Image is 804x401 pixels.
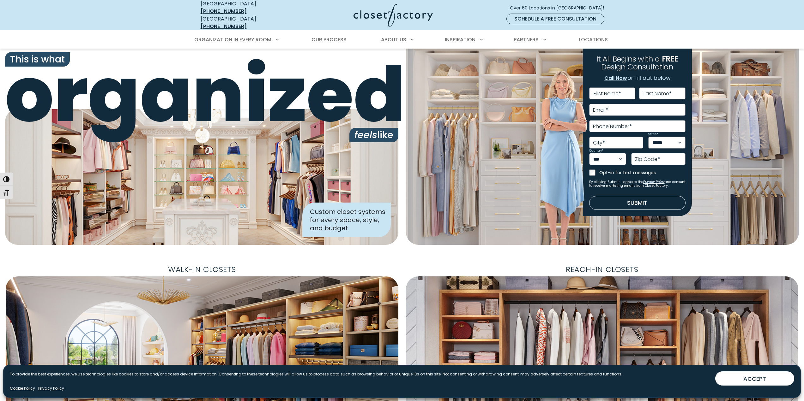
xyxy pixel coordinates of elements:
a: Cookie Policy [10,386,35,391]
label: Country [589,149,603,152]
span: Partners [514,36,539,43]
nav: Primary Menu [190,31,614,49]
small: By clicking Submit, I agree to the and consent to receive marketing emails from Closet Factory. [589,180,686,188]
span: About Us [381,36,406,43]
button: ACCEPT [715,371,794,386]
span: Organization in Every Room [194,36,271,43]
span: Design Consultation [601,62,673,72]
label: State [648,133,658,136]
img: Closet Factory Logo [354,4,433,27]
div: Custom closet systems for every space, style, and budget [302,203,391,237]
label: First Name [594,91,621,96]
span: Walk-In Closets [163,262,241,276]
p: To provide the best experiences, we use technologies like cookies to store and/or access device i... [10,371,622,377]
a: [PHONE_NUMBER] [201,23,247,30]
a: Over 60 Locations in [GEOGRAPHIC_DATA]! [510,3,609,14]
span: Inspiration [445,36,475,43]
a: Privacy Policy [643,180,665,184]
button: Submit [589,196,686,210]
span: Reach-In Closets [561,262,644,276]
label: Email [593,108,608,113]
span: FREE [662,54,678,64]
a: Privacy Policy [38,386,64,391]
a: [PHONE_NUMBER] [201,8,247,15]
label: Last Name [644,91,672,96]
span: It All Begins with a [596,54,660,64]
label: Opt-in for text messages [599,169,686,176]
span: Our Process [311,36,347,43]
img: Closet Factory designed closet [5,109,398,245]
span: Over 60 Locations in [GEOGRAPHIC_DATA]! [510,5,609,11]
label: Zip Code [635,157,660,162]
div: [GEOGRAPHIC_DATA] [201,15,292,30]
span: organized [5,56,398,133]
p: or fill out below [604,74,671,82]
span: like [349,128,398,142]
span: Locations [579,36,608,43]
label: Phone Number [593,124,632,129]
i: feels [354,128,377,142]
label: City [593,140,605,145]
a: Schedule a Free Consultation [506,14,604,24]
a: Call Now [604,74,627,82]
